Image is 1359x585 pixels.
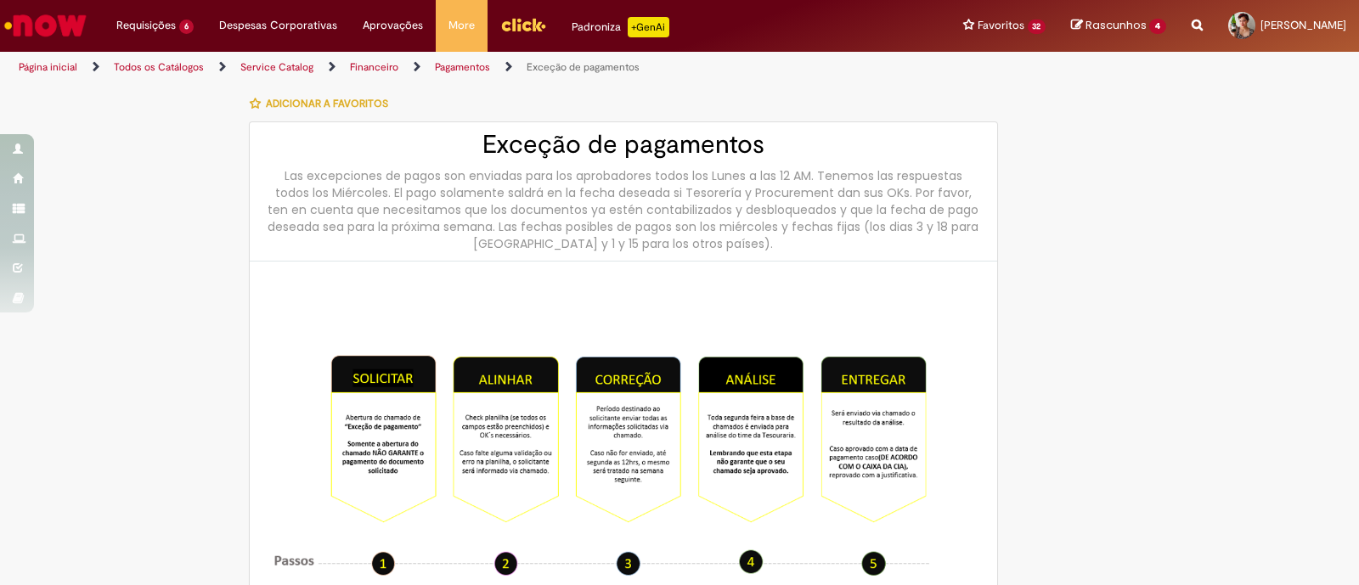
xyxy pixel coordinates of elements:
p: +GenAi [628,17,669,37]
span: [PERSON_NAME] [1260,18,1346,32]
a: Rascunhos [1071,18,1166,34]
span: Aprovações [363,17,423,34]
a: Service Catalog [240,60,313,74]
a: Pagamentos [435,60,490,74]
span: Adicionar a Favoritos [266,97,388,110]
h2: Exceção de pagamentos [267,131,980,159]
span: 32 [1028,20,1046,34]
span: More [448,17,475,34]
a: Exceção de pagamentos [527,60,640,74]
button: Adicionar a Favoritos [249,86,398,121]
img: ServiceNow [2,8,89,42]
span: Despesas Corporativas [219,17,337,34]
a: Página inicial [19,60,77,74]
div: Padroniza [572,17,669,37]
a: Financeiro [350,60,398,74]
div: Las excepciones de pagos son enviadas para los aprobadores todos los Lunes a las 12 AM. Tenemos l... [267,167,980,252]
span: 6 [179,20,194,34]
ul: Trilhas de página [13,52,894,83]
a: Todos os Catálogos [114,60,204,74]
img: click_logo_yellow_360x200.png [500,12,546,37]
span: Favoritos [978,17,1024,34]
span: Rascunhos [1086,17,1147,33]
span: Requisições [116,17,176,34]
span: 4 [1149,19,1166,34]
